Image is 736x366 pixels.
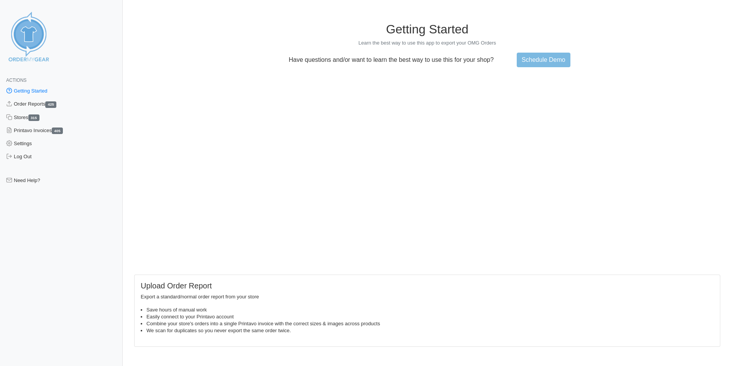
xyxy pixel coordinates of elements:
[28,114,39,121] span: 315
[134,22,720,36] h1: Getting Started
[134,40,720,46] p: Learn the best way to use this app to export your OMG Orders
[146,306,714,313] li: Save hours of manual work
[141,293,714,300] p: Export a standard/normal order report from your store
[284,56,498,63] p: Have questions and/or want to learn the best way to use this for your shop?
[146,313,714,320] li: Easily connect to your Printavo account
[517,53,570,67] a: Schedule Demo
[45,101,56,108] span: 425
[146,327,714,334] li: We scan for duplicates so you never export the same order twice.
[52,128,63,134] span: 405
[6,78,26,83] span: Actions
[141,281,714,290] h5: Upload Order Report
[146,320,714,327] li: Combine your store's orders into a single Printavo invoice with the correct sizes & images across...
